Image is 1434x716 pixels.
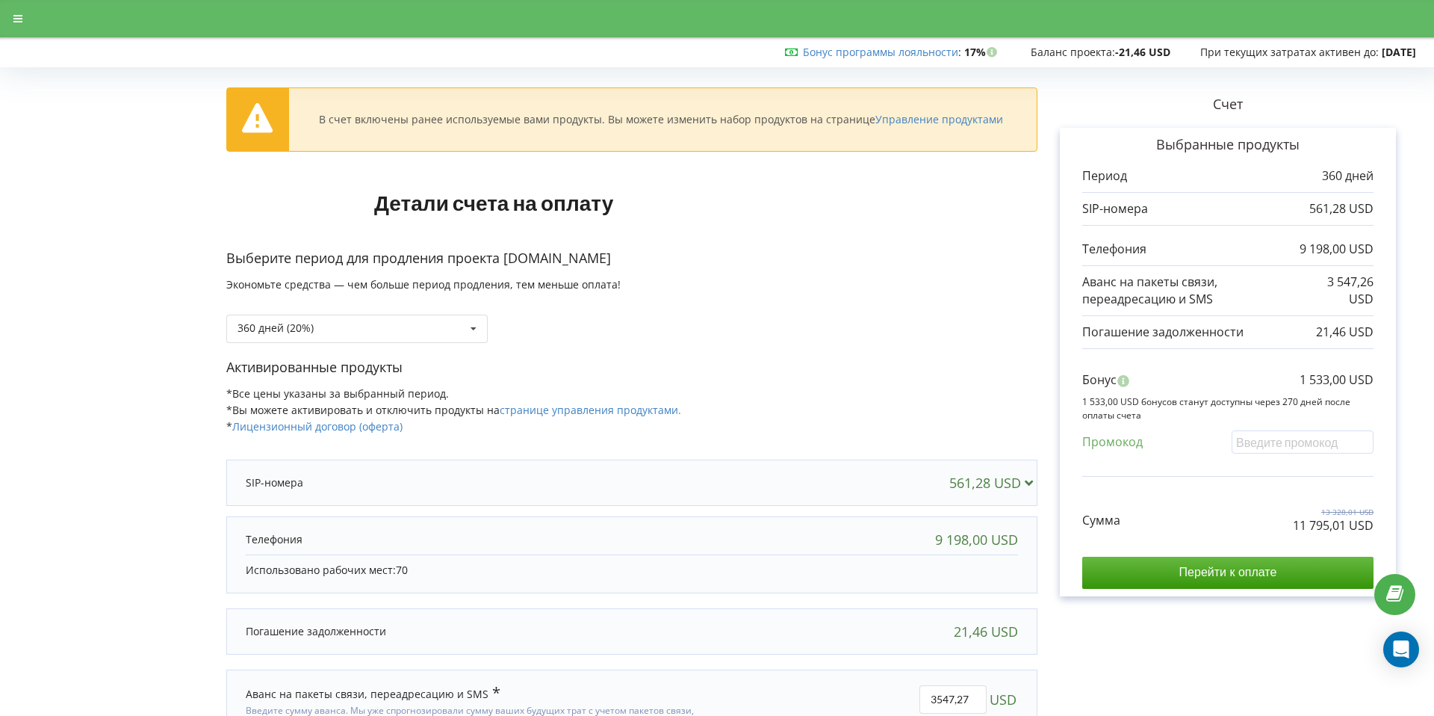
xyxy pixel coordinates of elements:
[226,167,762,238] h1: Детали счета на оплату
[1300,241,1374,258] p: 9 198,00 USD
[246,624,386,639] p: Погашение задолженности
[396,563,408,577] span: 70
[319,113,1003,126] div: В счет включены ранее используемые вами продукты. Вы можете изменить набор продуктов на странице
[803,45,961,59] span: :
[1082,274,1311,308] p: Аванс на пакеты связи, переадресацию и SMS
[875,112,1003,126] a: Управление продуктами
[1115,45,1170,59] strong: -21,46 USD
[1316,324,1374,341] p: 21,46 USD
[1232,430,1374,454] input: Введите промокод
[246,532,302,547] p: Телефония
[226,358,1037,377] p: Активированные продукты
[238,323,314,333] div: 360 дней (20%)
[246,563,1018,578] p: Использовано рабочих мест:
[226,277,621,291] span: Экономьте средства — чем больше период продления, тем меньше оплата!
[949,475,1040,490] div: 561,28 USD
[1300,371,1374,389] p: 1 533,00 USD
[1082,395,1374,421] p: 1 533,00 USD бонусов станут доступны через 270 дней после оплаты счета
[1082,324,1244,341] p: Погашение задолженности
[1293,517,1374,534] p: 11 795,01 USD
[954,624,1018,639] div: 21,46 USD
[246,475,303,490] p: SIP-номера
[1383,632,1419,667] div: Open Intercom Messenger
[1082,135,1374,155] p: Выбранные продукты
[1293,507,1374,517] p: 13 328,01 USD
[1031,45,1115,59] span: Баланс проекта:
[1082,200,1148,217] p: SIP-номера
[1082,241,1146,258] p: Телефония
[1309,200,1374,217] p: 561,28 USD
[1082,433,1143,451] p: Промокод
[1200,45,1379,59] span: При текущих затратах активен до:
[1322,167,1374,185] p: 360 дней
[1082,167,1127,185] p: Период
[226,403,681,417] span: *Вы можете активировать и отключить продукты на
[803,45,958,59] a: Бонус программы лояльности
[226,386,449,401] span: *Все цены указаны за выбранный период.
[1311,274,1374,308] p: 3 547,26 USD
[990,685,1016,714] span: USD
[1082,371,1117,389] p: Бонус
[226,249,1037,268] p: Выберите период для продления проекта [DOMAIN_NAME]
[964,45,1001,59] strong: 17%
[1082,557,1374,588] input: Перейти к оплате
[246,685,500,702] div: Аванс на пакеты связи, переадресацию и SMS
[500,403,681,417] a: странице управления продуктами.
[1037,95,1418,114] p: Счет
[935,532,1018,547] div: 9 198,00 USD
[1382,45,1416,59] strong: [DATE]
[1082,512,1120,529] p: Сумма
[232,419,403,433] a: Лицензионный договор (оферта)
